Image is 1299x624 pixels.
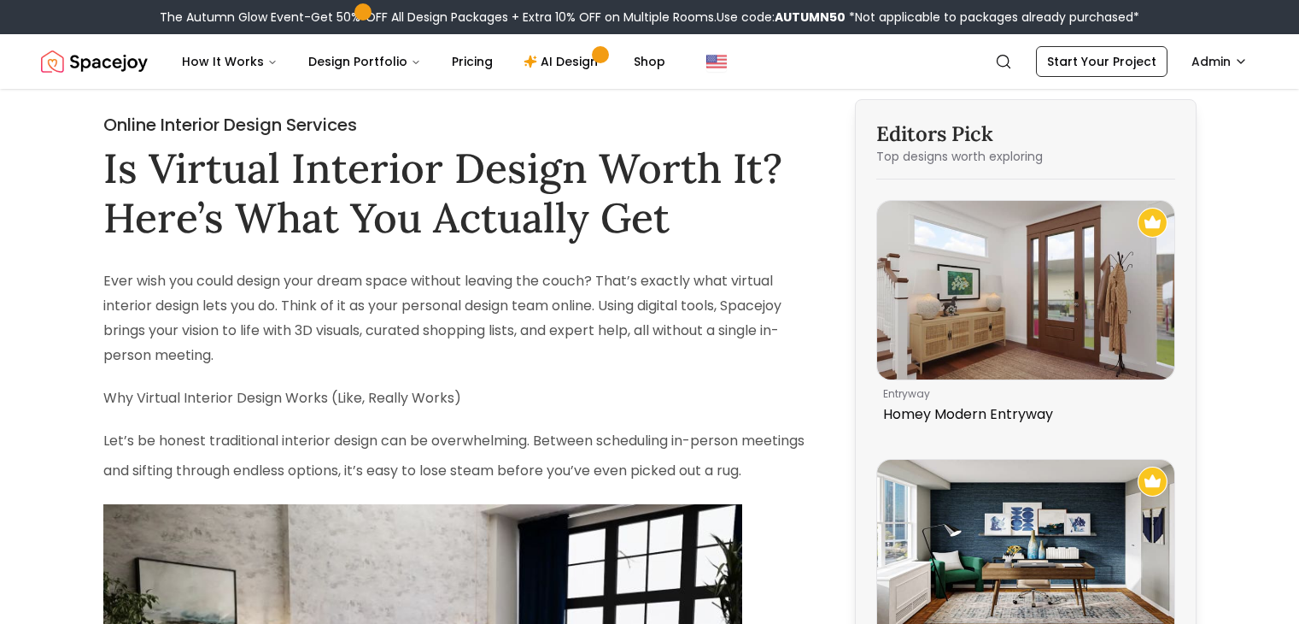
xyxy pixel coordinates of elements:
button: How It Works [168,44,291,79]
h3: Editors Pick [876,121,1175,148]
a: Shop [620,44,679,79]
button: Design Portfolio [295,44,435,79]
p: Why Virtual Interior Design Works (Like, Really Works) [103,386,810,411]
a: Start Your Project [1036,46,1167,77]
div: The Autumn Glow Event-Get 50% OFF All Design Packages + Extra 10% OFF on Multiple Rooms. [160,9,1139,26]
p: entryway [883,387,1161,401]
img: United States [706,51,727,72]
p: Top designs worth exploring [876,148,1175,165]
a: Pricing [438,44,506,79]
img: Spacejoy Logo [41,44,148,79]
p: Ever wish you could design your dream space without leaving the couch? That’s exactly what virtua... [103,269,810,368]
nav: Main [168,44,679,79]
a: Homey Modern EntrywayRecommended Spacejoy Design - Homey Modern EntrywayentrywayHomey Modern Entr... [876,200,1175,432]
img: Recommended Spacejoy Design - Denim Hues Add Glam To This Modern Home Office [1138,467,1167,497]
p: Let’s be honest traditional interior design can be overwhelming. Between scheduling in-person mee... [103,429,810,486]
nav: Global [41,34,1258,89]
span: *Not applicable to packages already purchased* [846,9,1139,26]
img: Recommended Spacejoy Design - Homey Modern Entryway [1138,208,1167,238]
h1: Is Virtual Interior Design Worth It? Here’s What You Actually Get [103,144,810,242]
a: Spacejoy [41,44,148,79]
a: AI Design [510,44,617,79]
img: Homey Modern Entryway [877,201,1174,380]
p: Homey Modern Entryway [883,404,1161,425]
b: AUTUMN50 [775,9,846,26]
h2: Online Interior Design Services [103,113,810,137]
button: Admin [1181,46,1258,77]
span: Use code: [717,9,846,26]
